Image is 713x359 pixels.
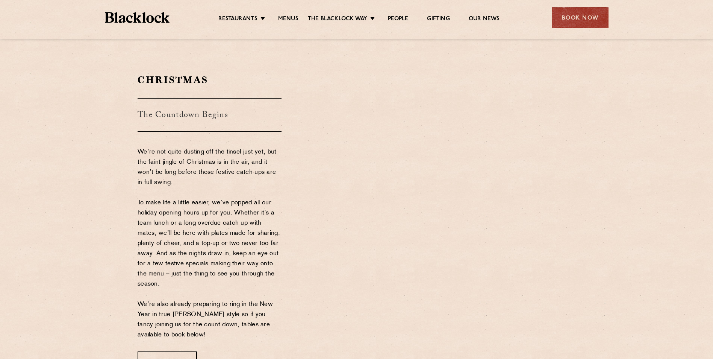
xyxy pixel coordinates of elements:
[388,15,408,24] a: People
[138,147,282,340] p: We’re not quite dusting off the tinsel just yet, but the faint jingle of Christmas is in the air,...
[552,7,609,28] div: Book Now
[308,15,367,24] a: The Blacklock Way
[105,12,170,23] img: BL_Textured_Logo-footer-cropped.svg
[218,15,257,24] a: Restaurants
[427,15,450,24] a: Gifting
[278,15,298,24] a: Menus
[469,15,500,24] a: Our News
[138,73,282,87] h2: Christmas
[138,98,282,132] h3: The Countdown Begins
